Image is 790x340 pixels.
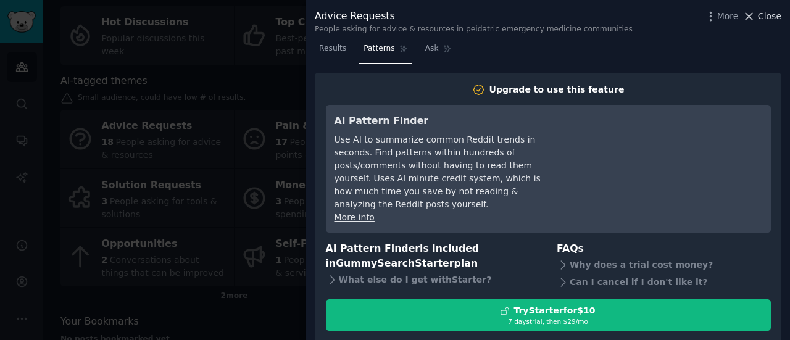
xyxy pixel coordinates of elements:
[557,256,771,273] div: Why does a trial cost money?
[335,114,560,129] h3: AI Pattern Finder
[704,10,739,23] button: More
[359,39,412,64] a: Patterns
[742,10,781,23] button: Close
[421,39,456,64] a: Ask
[577,114,762,206] iframe: YouTube video player
[336,257,454,269] span: GummySearch Starter
[326,317,770,326] div: 7 days trial, then $ 29 /mo
[425,43,439,54] span: Ask
[758,10,781,23] span: Close
[489,83,625,96] div: Upgrade to use this feature
[319,43,346,54] span: Results
[326,272,540,289] div: What else do I get with Starter ?
[557,241,771,257] h3: FAQs
[315,24,633,35] div: People asking for advice & resources in peidatric emergency medicine communities
[717,10,739,23] span: More
[557,273,771,291] div: Can I cancel if I don't like it?
[315,39,351,64] a: Results
[326,299,771,331] button: TryStarterfor$107 daystrial, then $29/mo
[315,9,633,24] div: Advice Requests
[326,241,540,272] h3: AI Pattern Finder is included in plan
[335,133,560,211] div: Use AI to summarize common Reddit trends in seconds. Find patterns within hundreds of posts/comme...
[335,212,375,222] a: More info
[364,43,394,54] span: Patterns
[513,304,595,317] div: Try Starter for $10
